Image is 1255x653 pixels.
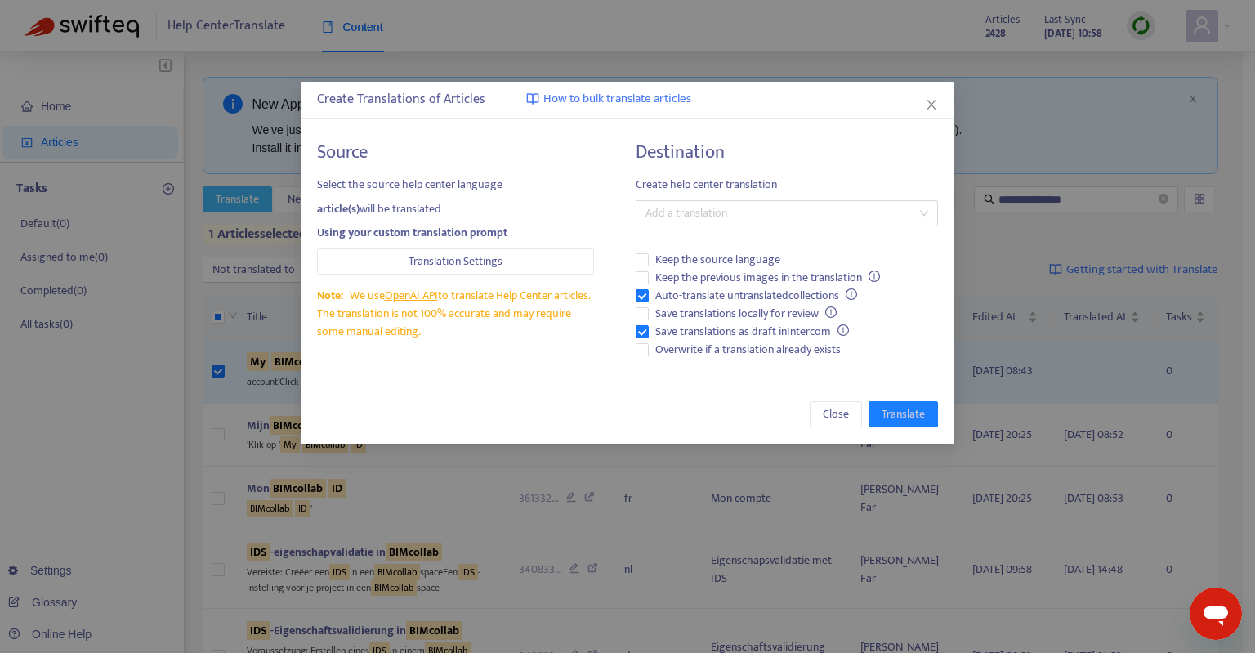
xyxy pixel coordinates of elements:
span: close [925,98,938,111]
button: Close [922,96,940,114]
span: Overwrite if a translation already exists [649,341,847,359]
h4: Destination [636,141,938,163]
span: Note: [317,286,343,305]
button: Close [810,401,862,427]
span: info-circle [869,271,880,282]
div: Using your custom translation prompt [317,224,594,242]
a: OpenAI API [385,286,438,305]
span: Translation Settings [409,253,502,271]
span: Close [823,405,849,423]
span: info-circle [837,324,849,336]
span: Keep the previous images in the translation [649,269,887,287]
span: info-circle [825,306,837,318]
iframe: Button to launch messaging window [1190,588,1242,640]
h4: Source [317,141,594,163]
strong: article(s) [317,199,360,218]
span: Save translations locally for review [649,305,843,323]
img: image-link [526,92,539,105]
span: Save translations as draft in Intercom [649,323,855,341]
span: info-circle [846,288,857,300]
a: How to bulk translate articles [526,90,691,109]
span: Create help center translation [636,176,938,194]
span: Keep the source language [649,251,787,269]
span: How to bulk translate articles [543,90,691,109]
div: We use to translate Help Center articles. The translation is not 100% accurate and may require so... [317,287,594,341]
div: will be translated [317,200,594,218]
span: Auto-translate untranslated collections [649,287,864,305]
div: Create Translations of Articles [317,90,938,110]
button: Translation Settings [317,248,594,275]
span: Select the source help center language [317,176,594,194]
button: Translate [869,401,938,427]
